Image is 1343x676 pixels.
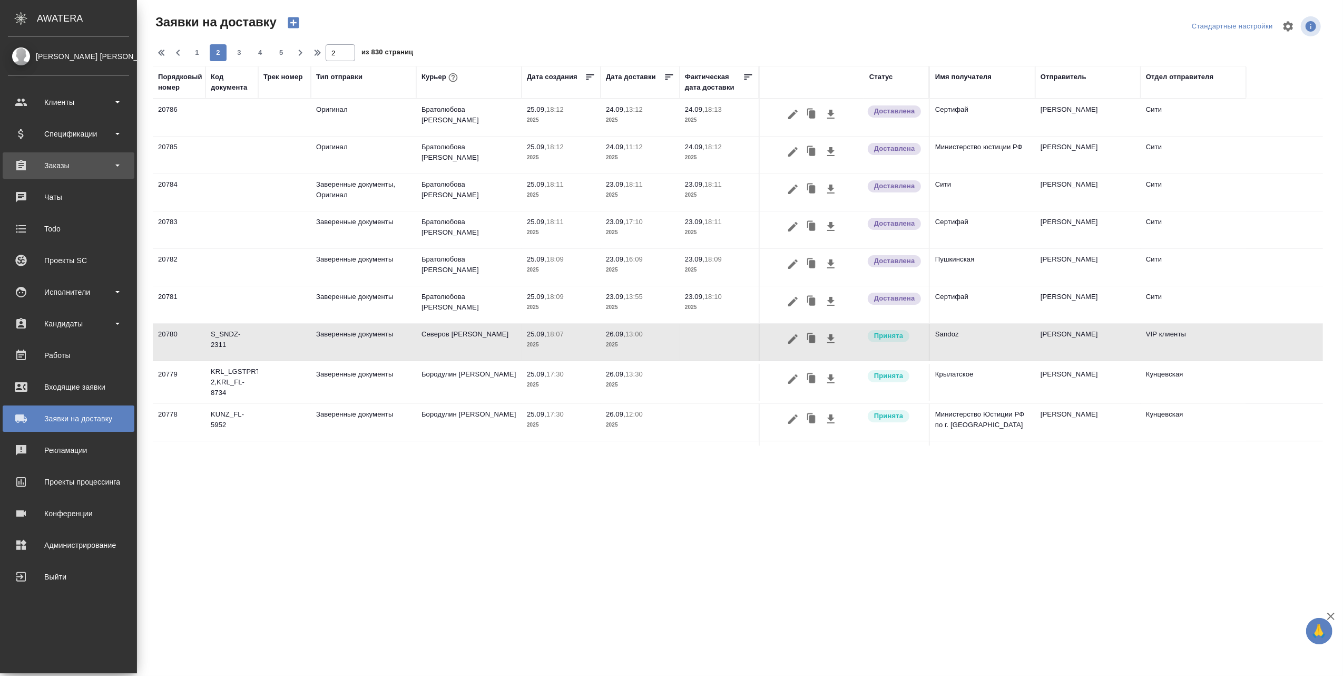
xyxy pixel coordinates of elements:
p: 13:55 [625,293,643,301]
p: 24.09, [606,143,625,151]
p: 2025 [606,190,674,200]
span: из 830 страниц [361,46,413,61]
div: AWATERA [37,8,137,29]
a: Конференции [3,500,134,527]
p: 2025 [527,115,595,125]
p: 18:12 [546,105,564,113]
a: Заявки на доставку [3,405,134,432]
td: 20777 [153,441,205,478]
td: Братолюбова [PERSON_NAME] [416,249,522,286]
p: Доставлена [874,293,915,304]
td: 20778 [153,404,205,441]
p: 18:12 [546,143,564,151]
p: 11:12 [625,143,643,151]
span: 1 [189,47,205,58]
p: 16:09 [625,255,643,263]
a: Работы [3,342,134,369]
p: 2025 [606,302,674,313]
div: Проекты процессинга [8,474,129,490]
span: Настроить таблицу [1276,14,1301,39]
p: 2025 [527,265,595,275]
td: Оригинал [311,99,416,136]
div: Входящие заявки [8,379,129,395]
td: [PERSON_NAME] [1035,211,1141,248]
p: Принята [874,371,903,381]
div: Тип отправки [316,72,362,82]
td: 20785 [153,137,205,173]
p: 23.09, [606,218,625,226]
button: Редактировать [784,369,802,389]
td: Сити [1141,99,1246,136]
a: Администрирование [3,532,134,558]
p: 12:00 [625,410,643,418]
div: Конференции [8,506,129,522]
div: Код документа [211,72,253,93]
td: Заверенные документы [311,441,416,478]
td: 20784 [153,174,205,211]
p: 13:30 [625,370,643,378]
td: Сити [1141,174,1246,211]
td: [PERSON_NAME] [1035,174,1141,211]
span: Заявки на доставку [153,14,277,31]
p: Принята [874,411,903,421]
td: Бородулин [PERSON_NAME] [416,364,522,401]
p: 24.09, [685,105,704,113]
p: Доставлена [874,181,915,191]
p: 2025 [606,115,674,125]
button: Клонировать [802,329,822,349]
p: 2025 [685,302,753,313]
div: Рекламации [8,442,129,458]
div: Отправитель [1041,72,1086,82]
button: Скачать [822,179,840,199]
p: 25.09, [527,143,546,151]
div: Документы доставлены, фактическая дата доставки проставиться автоматически [867,142,924,156]
div: Документы доставлены, фактическая дата доставки проставиться автоматически [867,217,924,231]
td: Министерство Юстиции РФ по г. [GEOGRAPHIC_DATA] [930,404,1035,441]
p: 18:11 [704,180,722,188]
td: Министерство юстиции РФ [930,137,1035,173]
a: Проекты процессинга [3,469,134,495]
td: Оригинал [311,137,416,173]
td: Северов [PERSON_NAME] [416,324,522,361]
button: Скачать [822,409,840,429]
button: Редактировать [784,217,802,237]
button: 3 [231,44,248,61]
p: 23.09, [685,180,704,188]
button: Клонировать [802,104,822,124]
td: Кунцевская [930,441,1035,478]
div: Отдел отправителя [1146,72,1213,82]
p: 23.09, [685,255,704,263]
p: Доставлена [874,106,915,117]
p: 18:11 [625,180,643,188]
td: Sandoz [930,324,1035,361]
div: Заявки на доставку [8,411,129,427]
td: 20780 [153,324,205,361]
div: Курьер [421,71,460,84]
td: Сертифай [930,211,1035,248]
td: KRL_LGSTPRT-2,KRL_FL-8734 [205,361,258,403]
td: 20782 [153,249,205,286]
td: Сертифай [930,286,1035,323]
p: 18:09 [546,255,564,263]
div: Курьер назначен [867,409,924,423]
p: 18:12 [704,143,722,151]
button: 5 [273,44,290,61]
button: Скачать [822,254,840,274]
td: [PERSON_NAME] [1035,286,1141,323]
p: 25.09, [527,180,546,188]
div: Курьер назначен [867,369,924,383]
td: Братолюбова [PERSON_NAME] [416,211,522,248]
button: 1 [189,44,205,61]
td: Кунцевская [1141,364,1246,401]
button: Клонировать [802,142,822,162]
p: 13:12 [625,105,643,113]
td: Братолюбова [PERSON_NAME] [416,286,522,323]
p: 23.09, [606,293,625,301]
p: 24.09, [606,105,625,113]
button: Скачать [822,369,840,389]
p: 2025 [685,152,753,163]
td: Бородулин [PERSON_NAME] [416,404,522,441]
button: Клонировать [802,254,822,274]
p: 18:09 [704,255,722,263]
td: Сити [1141,211,1246,248]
